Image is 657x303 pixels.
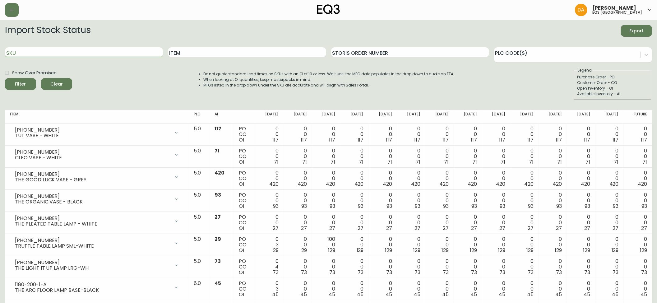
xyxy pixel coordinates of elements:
[515,192,534,209] div: 0 0
[626,27,647,35] span: Export
[203,82,455,88] li: MFGs listed in the drop down under the SKU are accurate and will align with Sales Portal.
[397,110,425,124] th: [DATE]
[374,281,392,297] div: 0 0
[298,180,307,188] span: 420
[330,203,335,210] span: 93
[499,269,505,276] span: 73
[425,110,454,124] th: [DATE]
[459,259,477,275] div: 0 0
[289,259,307,275] div: 0 0
[515,170,534,187] div: 0 0
[515,281,534,297] div: 0 0
[358,225,364,232] span: 27
[416,158,420,165] span: 71
[544,148,562,165] div: 0 0
[358,203,364,210] span: 93
[15,282,170,287] div: 1180-200-1-A
[383,180,392,188] span: 420
[572,170,590,187] div: 0 0
[239,170,250,187] div: PO CO
[239,180,244,188] span: OI
[402,236,420,253] div: 0 0
[15,133,170,138] div: TUT VASE - WHITE
[260,170,279,187] div: 0 0
[15,287,170,293] div: THE ARC FLOOR LAMP BASE-BLACK
[585,203,590,210] span: 93
[369,110,397,124] th: [DATE]
[317,126,335,143] div: 0 0
[402,192,420,209] div: 0 0
[272,136,279,143] span: 117
[544,281,562,297] div: 0 0
[386,203,392,210] span: 93
[577,86,648,91] div: Open Inventory - OI
[641,203,647,210] span: 93
[459,126,477,143] div: 0 0
[260,214,279,231] div: 0 0
[374,259,392,275] div: 0 0
[528,269,534,276] span: 73
[581,180,590,188] span: 420
[239,259,250,275] div: PO CO
[621,25,652,37] button: Export
[289,170,307,187] div: 0 0
[345,281,363,297] div: 0 0
[402,259,420,275] div: 0 0
[289,148,307,165] div: 0 0
[15,171,170,177] div: [PHONE_NUMBER]
[289,236,307,253] div: 0 0
[556,136,562,143] span: 117
[459,214,477,231] div: 0 0
[15,260,170,265] div: [PHONE_NUMBER]
[317,170,335,187] div: 0 0
[15,177,170,183] div: THE GOOD LUCK VASE - GREY
[189,234,210,256] td: 5.0
[526,247,534,254] span: 129
[572,126,590,143] div: 0 0
[470,247,477,254] span: 129
[487,214,505,231] div: 0 0
[402,126,420,143] div: 0 0
[539,110,567,124] th: [DATE]
[600,170,619,187] div: 0 0
[289,192,307,209] div: 0 0
[584,136,590,143] span: 117
[442,136,449,143] span: 117
[629,126,647,143] div: 0 0
[487,236,505,253] div: 0 0
[274,158,279,165] span: 71
[385,247,392,254] span: 129
[443,225,449,232] span: 27
[260,259,279,275] div: 0 4
[374,148,392,165] div: 0 0
[386,269,392,276] span: 73
[189,278,210,300] td: 6.0
[326,180,335,188] span: 420
[471,269,477,276] span: 73
[414,225,420,232] span: 27
[430,259,449,275] div: 0 0
[255,110,284,124] th: [DATE]
[430,214,449,231] div: 0 0
[203,71,455,77] li: Do not quote standard lead times on SKUs with an OI of 10 or less. Wait until the MFG date popula...
[358,269,364,276] span: 73
[374,236,392,253] div: 0 0
[239,126,250,143] div: PO CO
[330,269,335,276] span: 73
[439,180,449,188] span: 420
[430,126,449,143] div: 0 0
[317,148,335,165] div: 0 0
[515,259,534,275] div: 0 0
[572,214,590,231] div: 0 0
[15,155,170,161] div: CLEO VASE - WHITE
[189,256,210,278] td: 5.0
[629,192,647,209] div: 0 0
[239,158,244,165] span: OI
[553,180,562,188] span: 420
[289,281,307,297] div: 0 0
[189,168,210,190] td: 5.0
[10,259,184,272] div: [PHONE_NUMBER]THE LIGHT IT UP LAMP LRG-WH
[641,136,647,143] span: 117
[15,199,170,205] div: THE ORGANIC VASE - BLACK
[638,180,647,188] span: 420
